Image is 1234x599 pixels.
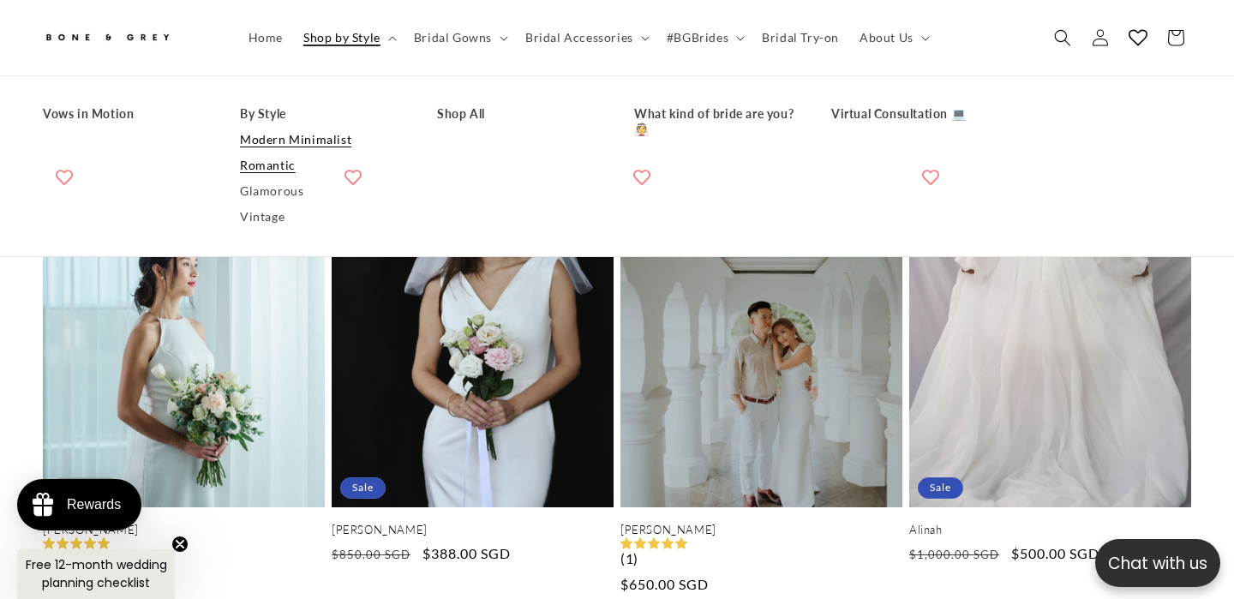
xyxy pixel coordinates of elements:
[43,523,325,537] a: [PERSON_NAME]
[620,523,902,537] a: [PERSON_NAME]
[37,17,221,58] a: Bone and Grey Bridal
[238,20,293,56] a: Home
[240,127,403,153] a: Modern Minimalist
[43,24,171,52] img: Bone and Grey Bridal
[240,179,403,205] a: Glamorous
[47,159,81,194] button: Add to wishlist
[303,30,380,45] span: Shop by Style
[332,523,614,537] a: [PERSON_NAME]
[1095,539,1220,587] button: Open chatbox
[634,101,797,142] a: What kind of bride are you? 👰
[625,159,659,194] button: Add to wishlist
[860,30,914,45] span: About Us
[525,30,633,45] span: Bridal Accessories
[849,20,937,56] summary: About Us
[293,20,404,56] summary: Shop by Style
[17,549,175,599] div: Free 12-month wedding planning checklistClose teaser
[656,20,752,56] summary: #BGBrides
[240,153,403,178] a: Romantic
[762,30,839,45] span: Bridal Try-on
[67,497,121,512] div: Rewards
[831,101,994,127] a: Virtual Consultation 💻
[414,30,492,45] span: Bridal Gowns
[437,101,600,127] a: Shop All
[1095,551,1220,576] p: Chat with us
[404,20,515,56] summary: Bridal Gowns
[1044,19,1081,57] summary: Search
[667,30,728,45] span: #BGBrides
[43,101,206,127] a: Vows in Motion
[171,536,189,553] button: Close teaser
[914,159,948,194] button: Add to wishlist
[515,20,656,56] summary: Bridal Accessories
[26,556,167,591] span: Free 12-month wedding planning checklist
[336,159,370,194] button: Add to wishlist
[240,205,403,231] a: Vintage
[240,101,403,127] a: By Style
[752,20,849,56] a: Bridal Try-on
[249,30,283,45] span: Home
[909,523,1191,537] a: Alinah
